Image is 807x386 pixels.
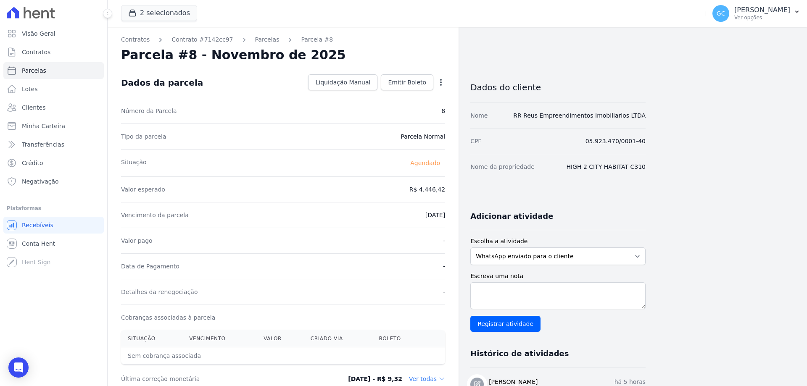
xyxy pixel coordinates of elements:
[3,44,104,60] a: Contratos
[22,48,50,56] span: Contratos
[121,78,203,88] div: Dados da parcela
[470,237,646,246] label: Escolha a atividade
[470,163,535,171] dt: Nome da propriedade
[22,221,53,229] span: Recebíveis
[22,85,38,93] span: Lotes
[585,137,646,145] dd: 05.923.470/0001-40
[171,35,233,44] a: Contrato #7142cc97
[308,74,377,90] a: Liquidação Manual
[3,81,104,97] a: Lotes
[3,62,104,79] a: Parcelas
[470,211,553,221] h3: Adicionar atividade
[3,155,104,171] a: Crédito
[22,103,45,112] span: Clientes
[315,78,370,87] span: Liquidação Manual
[22,29,55,38] span: Visão Geral
[401,132,445,141] dd: Parcela Normal
[513,112,646,119] a: RR Reus Empreendimentos Imobiliarios LTDA
[121,330,182,347] th: Situação
[470,349,569,359] h3: Histórico de atividades
[121,288,198,296] dt: Detalhes da renegociação
[3,173,104,190] a: Negativação
[121,47,346,63] h2: Parcela #8 - Novembro de 2025
[121,35,150,44] a: Contratos
[257,330,304,347] th: Valor
[470,82,646,92] h3: Dados do cliente
[22,159,43,167] span: Crédito
[121,375,313,383] dt: Última correção monetária
[22,239,55,248] span: Conta Hent
[3,118,104,134] a: Minha Carteira
[121,158,147,168] dt: Situação
[409,185,445,194] dd: R$ 4.446,42
[443,262,445,270] dd: -
[388,78,426,87] span: Emitir Boleto
[121,35,445,44] nav: Breadcrumb
[443,288,445,296] dd: -
[409,375,445,383] dd: Ver todas
[22,66,46,75] span: Parcelas
[348,375,402,383] dd: [DATE] - R$ 9,32
[706,2,807,25] button: GC [PERSON_NAME] Ver opções
[717,11,725,16] span: GC
[121,132,166,141] dt: Tipo da parcela
[121,211,189,219] dt: Vencimento da parcela
[3,25,104,42] a: Visão Geral
[3,235,104,252] a: Conta Hent
[381,74,433,90] a: Emitir Boleto
[121,185,165,194] dt: Valor esperado
[470,111,488,120] dt: Nome
[301,35,333,44] a: Parcela #8
[121,236,153,245] dt: Valor pago
[255,35,280,44] a: Parcelas
[441,107,445,115] dd: 8
[734,6,790,14] p: [PERSON_NAME]
[22,140,64,149] span: Transferências
[443,236,445,245] dd: -
[470,272,646,281] label: Escreva uma nota
[734,14,790,21] p: Ver opções
[372,330,425,347] th: Boleto
[121,262,179,270] dt: Data de Pagamento
[22,177,59,186] span: Negativação
[470,316,541,332] input: Registrar atividade
[3,136,104,153] a: Transferências
[566,163,646,171] dd: HIGH 2 CITY HABITAT C310
[304,330,372,347] th: Criado via
[121,107,177,115] dt: Número da Parcela
[22,122,65,130] span: Minha Carteira
[425,211,445,219] dd: [DATE]
[470,137,481,145] dt: CPF
[182,330,257,347] th: Vencimento
[121,347,372,365] th: Sem cobrança associada
[8,357,29,378] div: Open Intercom Messenger
[3,217,104,234] a: Recebíveis
[121,313,215,322] dt: Cobranças associadas à parcela
[405,158,445,168] span: Agendado
[121,5,197,21] button: 2 selecionados
[7,203,100,213] div: Plataformas
[3,99,104,116] a: Clientes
